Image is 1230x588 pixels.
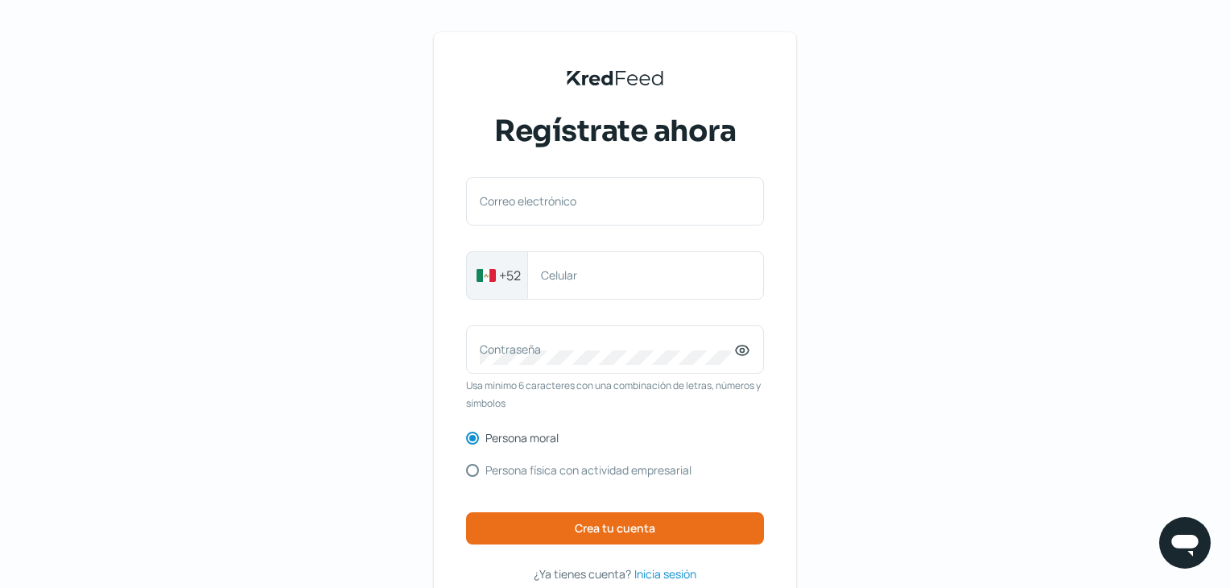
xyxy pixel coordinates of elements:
span: Crea tu cuenta [575,523,655,534]
img: chatIcon [1169,527,1201,559]
label: Persona física con actividad empresarial [485,465,691,476]
button: Crea tu cuenta [466,512,764,545]
label: Persona moral [485,433,559,444]
span: +52 [499,266,521,285]
span: ¿Ya tienes cuenta? [534,566,631,582]
span: Usa mínimo 6 caracteres con una combinación de letras, números y símbolos [466,377,764,412]
label: Contraseña [480,342,734,357]
span: Regístrate ahora [494,111,736,151]
label: Correo electrónico [480,193,734,209]
label: Celular [541,267,734,283]
a: Inicia sesión [634,564,696,584]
